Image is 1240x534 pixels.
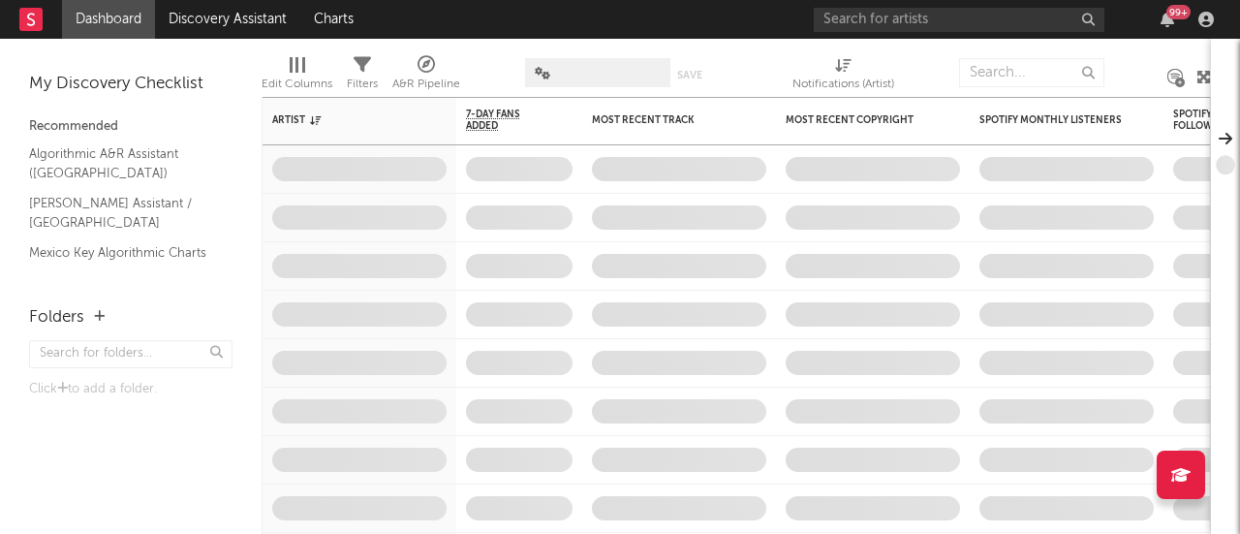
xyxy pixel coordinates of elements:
[979,114,1125,126] div: Spotify Monthly Listeners
[347,73,378,96] div: Filters
[553,110,573,130] button: Filter by 7-Day Fans Added
[29,340,232,368] input: Search for folders...
[262,73,332,96] div: Edit Columns
[1161,12,1174,27] button: 99+
[792,48,894,105] div: Notifications (Artist)
[792,73,894,96] div: Notifications (Artist)
[959,58,1104,87] input: Search...
[427,110,447,130] button: Filter by Artist
[592,114,737,126] div: Most Recent Track
[29,306,84,330] div: Folders
[392,73,460,96] div: A&R Pipeline
[786,114,931,126] div: Most Recent Copyright
[747,110,766,130] button: Filter by Most Recent Track
[29,193,213,233] a: [PERSON_NAME] Assistant / [GEOGRAPHIC_DATA]
[814,8,1104,32] input: Search for artists
[1134,110,1154,130] button: Filter by Spotify Monthly Listeners
[941,110,960,130] button: Filter by Most Recent Copyright
[347,48,378,105] div: Filters
[262,48,332,105] div: Edit Columns
[677,70,702,80] button: Save
[29,242,213,264] a: Mexico Key Algorithmic Charts
[466,109,543,132] span: 7-Day Fans Added
[29,115,232,139] div: Recommended
[29,73,232,96] div: My Discovery Checklist
[392,48,460,105] div: A&R Pipeline
[272,114,418,126] div: Artist
[29,378,232,401] div: Click to add a folder.
[29,143,213,183] a: Algorithmic A&R Assistant ([GEOGRAPHIC_DATA])
[1166,5,1191,19] div: 99 +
